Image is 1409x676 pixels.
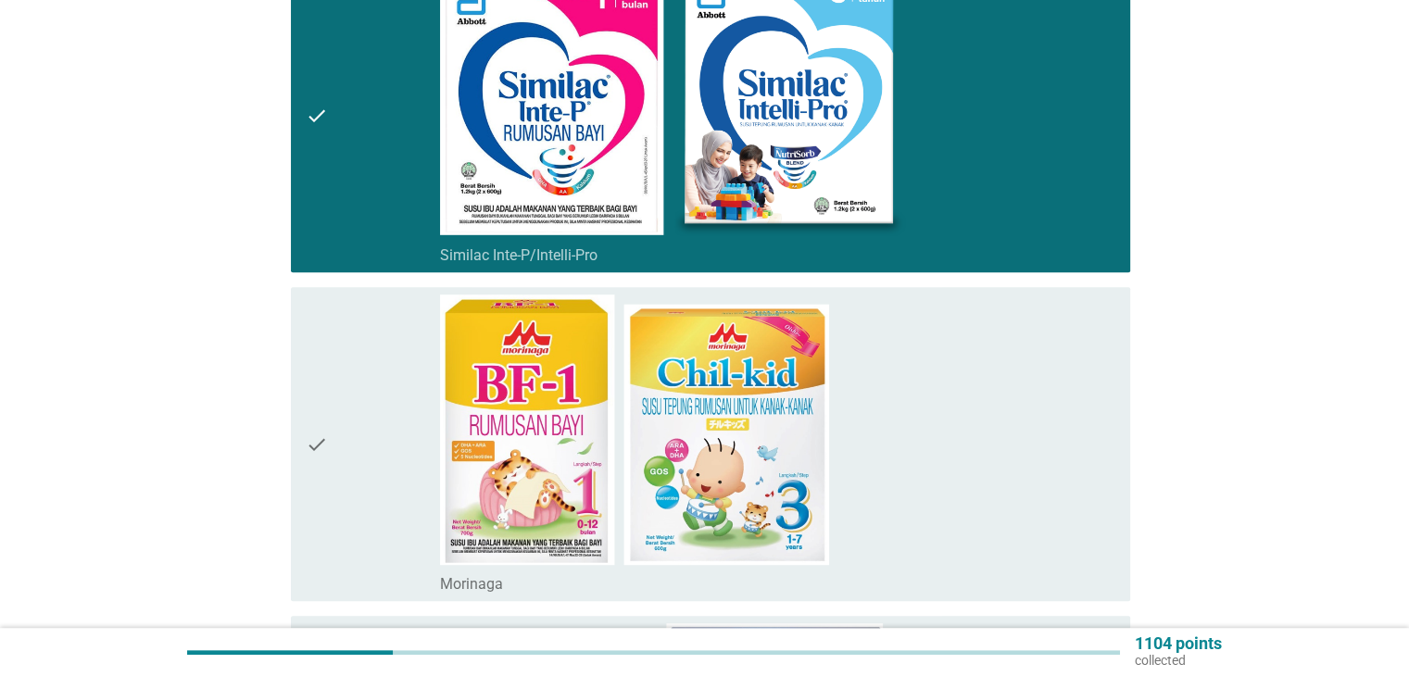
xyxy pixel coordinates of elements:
label: Morinaga [440,575,503,594]
label: Similac Inte-P/Intelli-Pro [440,246,598,265]
i: check [306,294,328,594]
img: 5ff07243-e550-486c-a2d5-302d4cb8b206-morinaga.png [440,294,829,565]
p: collected [1135,652,1222,669]
p: 1104 points [1135,635,1222,652]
